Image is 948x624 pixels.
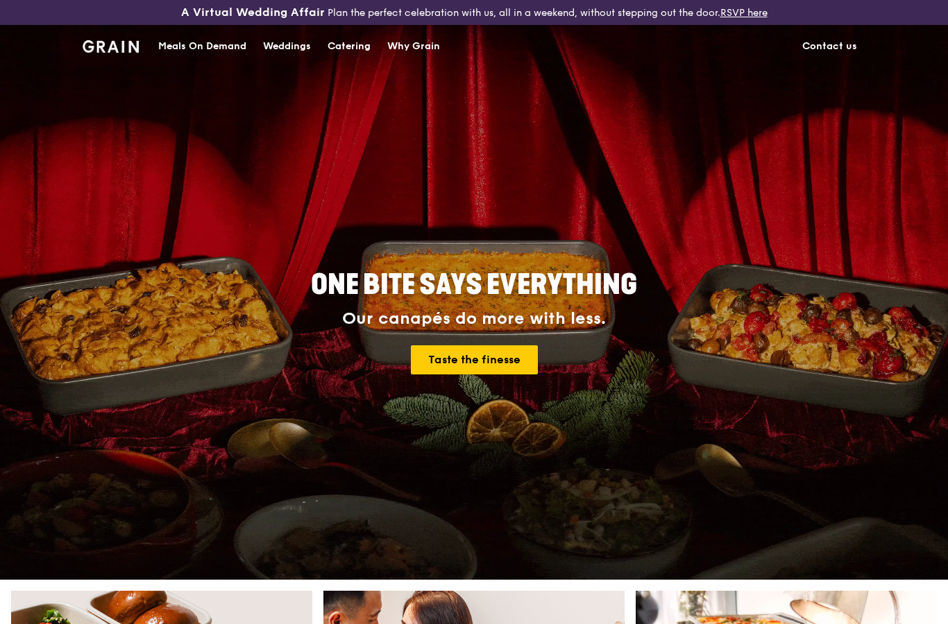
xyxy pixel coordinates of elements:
[83,24,139,66] a: GrainGrain
[411,345,538,374] a: Taste the finesse
[720,7,768,19] a: RSVP here
[319,26,379,67] a: Catering
[328,26,371,67] div: Catering
[224,309,724,329] div: Our canapés do more with less.
[387,26,440,67] div: Why Grain
[311,268,637,302] span: ONE BITE SAYS EVERYTHING
[83,40,139,53] img: Grain
[158,6,790,19] div: Plan the perfect celebration with us, all in a weekend, without stepping out the door.
[255,26,319,67] a: Weddings
[379,26,448,67] a: Why Grain
[794,26,865,67] a: Contact us
[181,6,325,19] h3: A Virtual Wedding Affair
[158,26,246,67] div: Meals On Demand
[263,26,311,67] div: Weddings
